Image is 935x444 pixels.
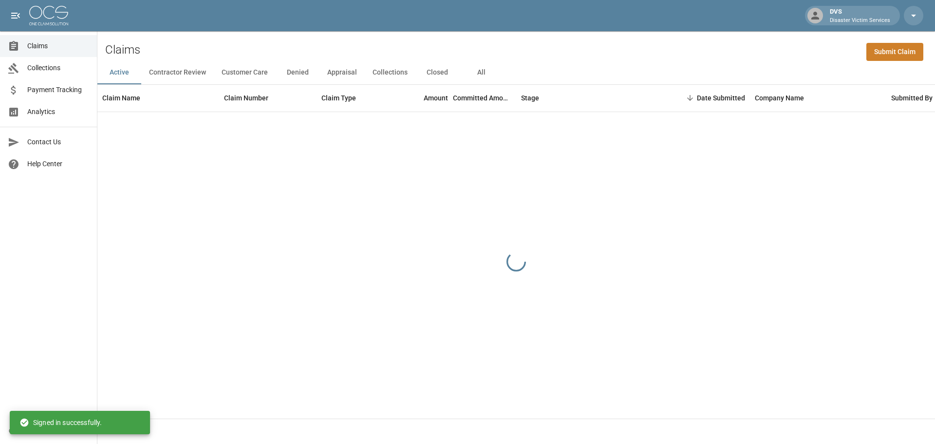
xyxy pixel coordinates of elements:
[755,84,804,112] div: Company Name
[97,84,219,112] div: Claim Name
[19,414,102,431] div: Signed in successfully.
[516,84,662,112] div: Stage
[27,85,89,95] span: Payment Tracking
[29,6,68,25] img: ocs-logo-white-transparent.png
[365,61,415,84] button: Collections
[97,61,935,84] div: dynamic tabs
[683,91,697,105] button: Sort
[9,426,88,436] div: © 2025 One Claim Solution
[424,84,448,112] div: Amount
[317,84,390,112] div: Claim Type
[662,84,750,112] div: Date Submitted
[27,63,89,73] span: Collections
[276,61,319,84] button: Denied
[105,43,140,57] h2: Claims
[891,84,933,112] div: Submitted By
[97,61,141,84] button: Active
[27,41,89,51] span: Claims
[697,84,745,112] div: Date Submitted
[224,84,268,112] div: Claim Number
[27,159,89,169] span: Help Center
[390,84,453,112] div: Amount
[415,61,459,84] button: Closed
[319,61,365,84] button: Appraisal
[750,84,886,112] div: Company Name
[321,84,356,112] div: Claim Type
[453,84,511,112] div: Committed Amount
[826,7,894,24] div: DVS
[6,6,25,25] button: open drawer
[214,61,276,84] button: Customer Care
[459,61,503,84] button: All
[830,17,890,25] p: Disaster Victim Services
[521,84,539,112] div: Stage
[453,84,516,112] div: Committed Amount
[219,84,317,112] div: Claim Number
[102,84,140,112] div: Claim Name
[866,43,923,61] a: Submit Claim
[141,61,214,84] button: Contractor Review
[27,107,89,117] span: Analytics
[27,137,89,147] span: Contact Us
